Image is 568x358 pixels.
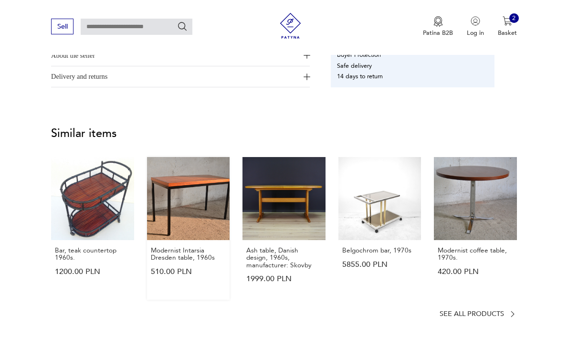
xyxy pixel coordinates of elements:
[512,14,515,22] font: 2
[438,246,507,262] font: Modernist coffee table, 1970s.
[55,266,100,277] font: 1200.00 PLN
[51,126,116,141] font: Similar items
[438,266,479,277] font: 420.00 PLN
[498,29,517,37] font: Basket
[467,29,484,37] font: Log in
[51,45,310,66] button: Plus iconAbout the seller
[423,16,453,37] a: Medal iconPatina B2B
[304,52,310,59] img: Plus icon
[467,16,484,37] button: Log in
[498,16,517,37] button: 2Basket
[337,51,381,60] font: Buyer Protection
[304,74,310,80] img: Plus icon
[342,259,388,270] font: 5855.00 PLN
[246,246,312,270] font: Ash table, Danish design, 1960s, manufacturer: Skovby
[151,266,192,277] font: 510.00 PLN
[51,19,74,34] button: Sell
[440,310,517,318] a: See all products
[51,157,134,300] a: Bar, teak countertop 1960s.Bar, teak countertop 1960s.1200.00 PLN
[57,22,68,31] font: Sell
[440,309,504,318] font: See all products
[337,62,372,70] font: Safe delivery
[147,157,230,300] a: Modernist Intarsia Dresden table, 1960sModernist Intarsia Dresden table, 1960s510.00 PLN
[338,157,421,300] a: Belgochrom bar, 1970sBelgochrom bar, 1970s5855.00 PLN
[471,16,480,26] img: User icon
[51,73,107,80] font: Delivery and returns
[423,29,453,37] font: Patina B2B
[337,73,383,81] font: 14 days to return
[274,13,306,39] img: Patina - vintage furniture and decorations store
[434,157,517,300] a: Modernist coffee table, 1970s.Modernist coffee table, 1970s.420.00 PLN
[177,21,188,32] button: Search
[51,24,74,30] a: Sell
[433,16,443,27] img: Medal icon
[51,52,95,59] font: About the seller
[246,274,292,284] font: 1999.00 PLN
[503,16,512,26] img: Cart icon
[55,246,116,262] font: Bar, teak countertop 1960s.
[423,16,453,37] button: Patina B2B
[242,157,326,300] a: Ash table, Danish design, 1960s, manufacturer: SkovbyAsh table, Danish design, 1960s, manufacture...
[342,246,411,255] font: Belgochrom bar, 1970s
[151,246,215,262] font: Modernist Intarsia Dresden table, 1960s
[51,66,310,87] button: Plus iconDelivery and returns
